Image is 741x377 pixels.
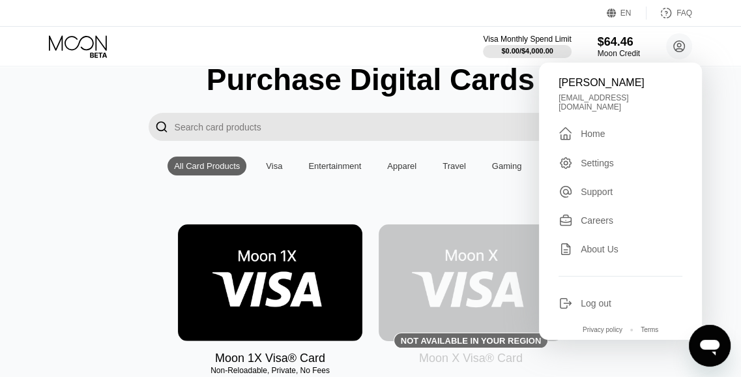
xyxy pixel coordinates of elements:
div: Home [559,126,682,142]
div: Visa Monthly Spend Limit [483,35,571,44]
div: Moon 1X Visa® Card [215,352,325,365]
div: $64.46Moon Credit [598,35,640,58]
div: Careers [581,215,613,226]
div: Privacy policy [583,326,622,333]
div: Visa [266,161,282,171]
div: Moon X Visa® Card [419,352,523,365]
div: Purchase Digital Cards [207,62,535,97]
div: Careers [559,213,682,228]
div: Gaming [492,161,522,171]
div:  [155,119,168,134]
div: Home [581,128,605,139]
div: Entertainment [302,157,368,175]
div: Settings [559,156,682,170]
div: Support [581,187,613,197]
div: EN [607,7,647,20]
div: Terms [641,326,658,333]
div: About Us [581,244,618,254]
div: Apparel [387,161,416,171]
div: EN [620,8,632,18]
div: Log out [559,296,682,310]
div: Log out [581,298,611,309]
div: Non-Reloadable, Private, No Fees [178,366,362,375]
div: All Card Products [167,157,246,175]
div: About Us [559,242,682,256]
div:  [149,113,175,141]
div:  [559,126,573,142]
div: $64.46 [598,35,640,49]
div: All Card Products [174,161,240,171]
div: Visa Monthly Spend Limit$0.00/$4,000.00 [483,35,571,58]
div: Settings [581,158,614,168]
div: Gaming [486,157,529,175]
div: Travel [436,157,472,175]
div: Not available in your region [379,224,563,341]
div: [EMAIL_ADDRESS][DOMAIN_NAME] [559,93,682,112]
div: Support [559,185,682,199]
div: Apparel [381,157,423,175]
div: [PERSON_NAME] [559,77,682,89]
div: Moon Credit [598,49,640,58]
div: FAQ [647,7,692,20]
iframe: Button to launch messaging window [689,325,731,367]
div: Not available in your region [401,336,541,346]
input: Search card products [175,113,593,141]
div: Visa [259,157,289,175]
div: FAQ [676,8,692,18]
div: Entertainment [308,161,361,171]
div: Travel [443,161,466,171]
div: $0.00 / $4,000.00 [501,47,553,55]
